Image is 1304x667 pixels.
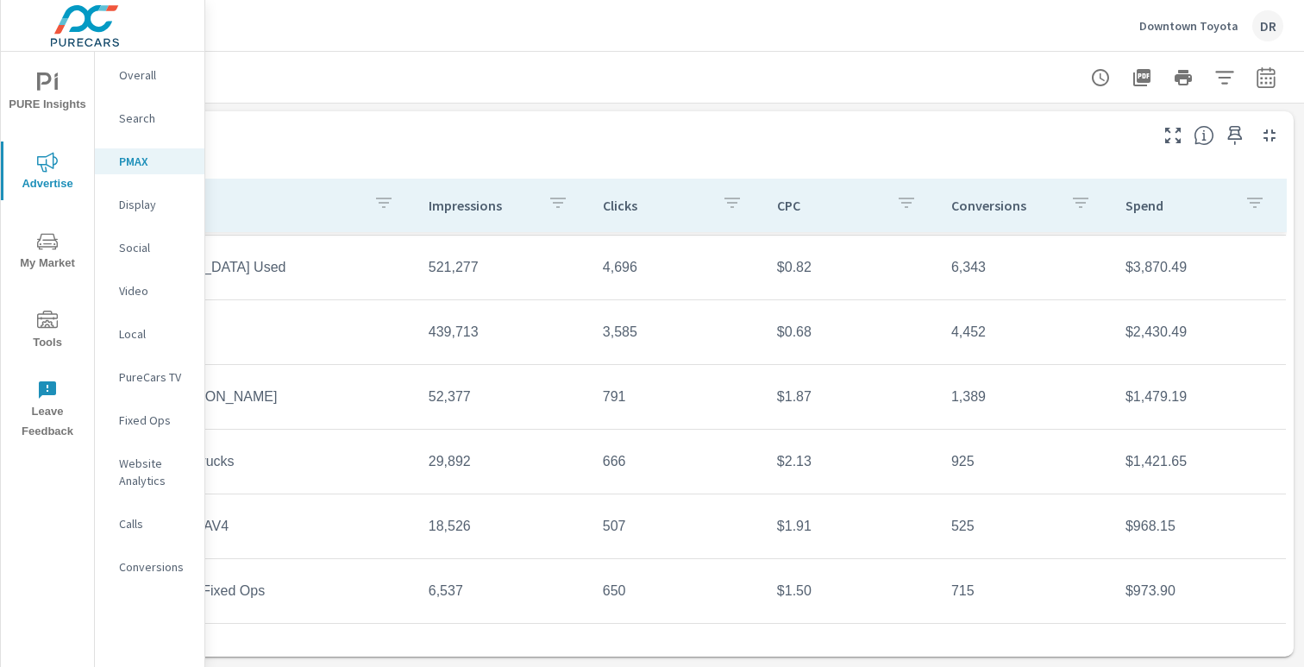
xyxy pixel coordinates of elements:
[95,450,204,494] div: Website Analytics
[45,569,415,613] td: C - Performance Max - Fixed Ops
[937,246,1112,289] td: 6,343
[415,505,589,548] td: 18,526
[119,239,191,256] p: Social
[937,569,1112,613] td: 715
[415,569,589,613] td: 6,537
[45,375,415,418] td: C - Performance [PERSON_NAME]
[1252,10,1283,41] div: DR
[45,311,415,354] td: PMax - VA New
[6,152,89,194] span: Advertise
[119,110,191,127] p: Search
[95,511,204,537] div: Calls
[777,197,882,214] p: CPC
[1112,569,1286,613] td: $973.90
[119,558,191,576] p: Conversions
[1166,60,1201,95] button: Print Report
[763,311,937,354] td: $0.68
[951,197,1056,214] p: Conversions
[429,197,534,214] p: Impressions
[119,412,191,429] p: Fixed Ops
[95,148,204,174] div: PMAX
[95,554,204,580] div: Conversions
[95,321,204,347] div: Local
[119,196,191,213] p: Display
[763,440,937,483] td: $2.13
[119,368,191,386] p: PureCars TV
[589,569,763,613] td: 650
[415,246,589,289] td: 521,277
[1256,122,1283,149] button: Minimize Widget
[589,375,763,418] td: 791
[45,246,415,289] td: PMax - [GEOGRAPHIC_DATA] Used
[1112,311,1286,354] td: $2,430.49
[763,375,937,418] td: $1.87
[763,569,937,613] td: $1.50
[1125,197,1231,214] p: Spend
[95,105,204,131] div: Search
[415,440,589,483] td: 29,892
[6,311,89,353] span: Tools
[6,380,89,442] span: Leave Feedback
[1249,60,1283,95] button: Select Date Range
[937,375,1112,418] td: 1,389
[937,311,1112,354] td: 4,452
[95,407,204,433] div: Fixed Ops
[1194,125,1214,146] span: This is a summary of PMAX performance results by campaign. Each column can be sorted.
[589,440,763,483] td: 666
[95,278,204,304] div: Video
[589,311,763,354] td: 3,585
[6,231,89,274] span: My Market
[1112,440,1286,483] td: $1,421.65
[119,515,191,532] p: Calls
[1221,122,1249,149] span: Save this to your personalized report
[119,153,191,170] p: PMAX
[119,455,191,489] p: Website Analytics
[589,505,763,548] td: 507
[1125,60,1159,95] button: "Export Report to PDF"
[6,72,89,115] span: PURE Insights
[1,52,94,449] div: nav menu
[95,192,204,217] div: Display
[763,246,937,289] td: $0.82
[95,62,204,88] div: Overall
[119,66,191,84] p: Overall
[1112,375,1286,418] td: $1,479.19
[589,246,763,289] td: 4,696
[1112,505,1286,548] td: $968.15
[95,364,204,390] div: PureCars TV
[763,505,937,548] td: $1.91
[1139,18,1238,34] p: Downtown Toyota
[603,197,708,214] p: Clicks
[119,282,191,299] p: Video
[415,375,589,418] td: 52,377
[119,325,191,343] p: Local
[95,235,204,261] div: Social
[1207,60,1242,95] button: Apply Filters
[1159,122,1187,149] button: Make Fullscreen
[45,440,415,483] td: C - Performance Max Trucks
[415,311,589,354] td: 439,713
[59,197,360,214] p: Campaign
[937,505,1112,548] td: 525
[1112,246,1286,289] td: $3,870.49
[937,440,1112,483] td: 925
[45,505,415,548] td: C - Performance Max RAV4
